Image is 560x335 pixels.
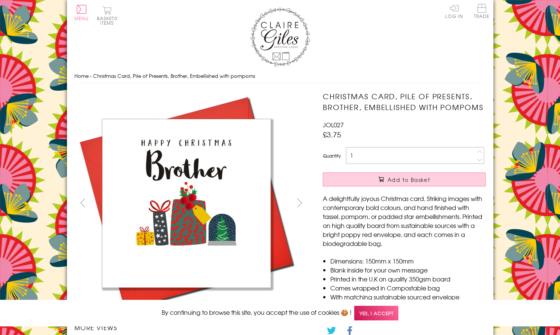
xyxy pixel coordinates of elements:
[250,7,310,67] img: Claire Giles Greetings Cards
[323,173,486,186] button: Add to Basket
[323,194,486,248] p: A delightfully joyous Christmas card. Striking images with contemporary bold colours, and hand fi...
[330,292,486,301] li: With matching sustainable sourced envelope
[330,265,486,274] li: Blank inside for your own message
[97,6,117,25] button: Basket0 items
[474,4,490,20] a: Trade
[445,4,463,18] a: Log In
[323,129,341,140] span: £3.75
[74,5,89,21] button: Menu
[330,256,486,265] li: Dimensions: 150mm x 150mm
[474,4,490,18] span: Trade
[74,194,91,211] button: prev
[93,72,255,79] span: Christmas Card, Pile of Presents, Brother, Embellished with pompoms
[330,283,486,292] li: Comes wrapped in Compostable bag
[74,91,299,316] img: Christmas Card, Pile of Presents, Brother, Embellished with pompoms
[74,68,486,84] nav: breadcrumbs
[354,306,398,320] span: Yes, I accept
[323,91,486,113] h1: Christmas Card, Pile of Presents, Brother, Embellished with pompoms
[323,152,341,159] label: Quantity
[291,194,308,211] button: next
[388,176,430,183] span: Add to Basket
[74,323,308,332] h3: More views
[90,72,92,79] span: ›
[100,15,117,26] span: 0 items
[74,72,89,79] a: Home
[74,15,89,22] span: Menu
[308,91,532,316] img: Christmas Card, Pile of Presents, Brother, Embellished with pompoms
[323,120,344,129] span: JOL027
[330,274,486,283] li: Printed in the U.K on quality 350gsm board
